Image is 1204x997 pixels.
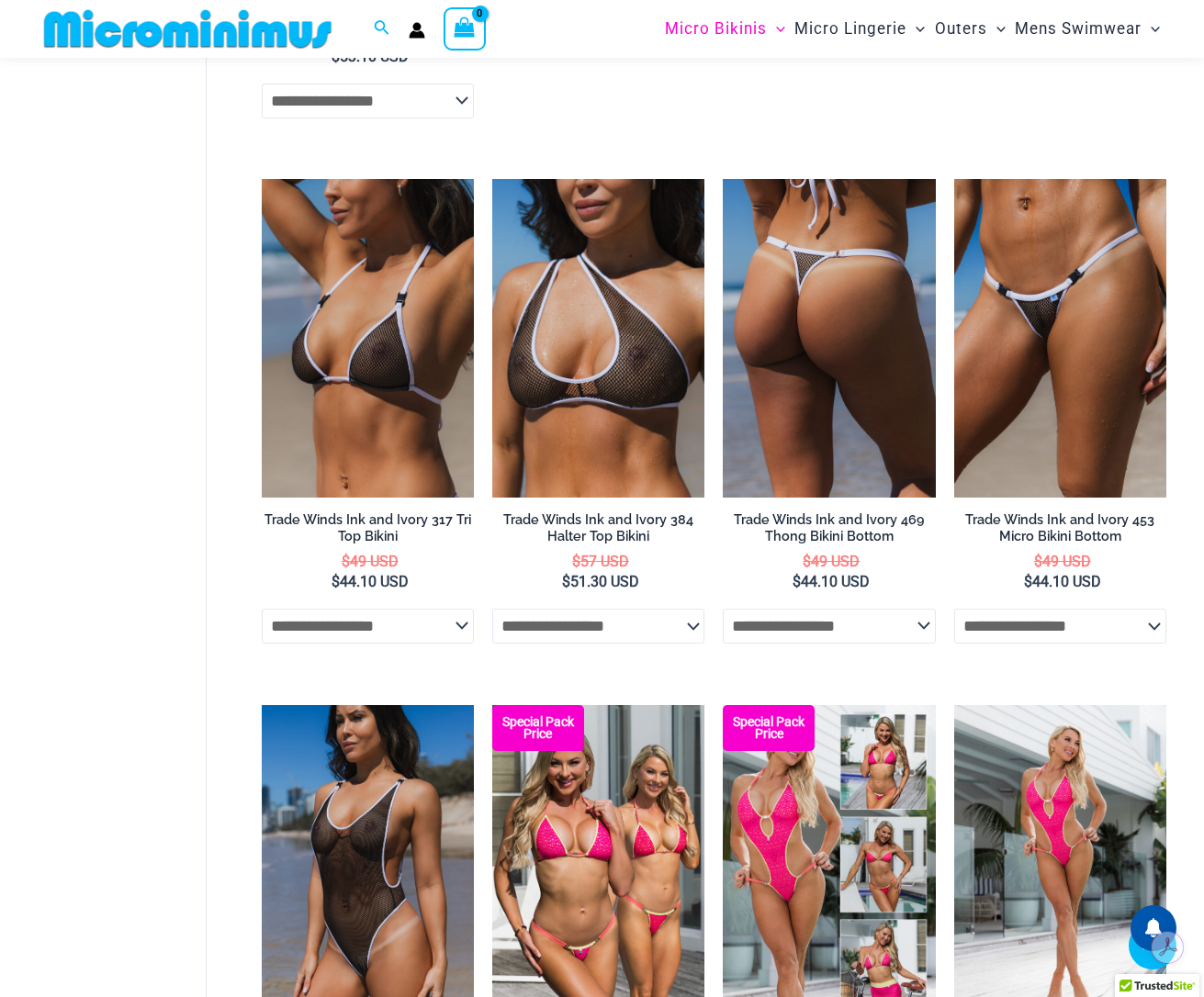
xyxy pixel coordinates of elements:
a: View Shopping Cart, empty [444,7,486,50]
a: Search icon link [374,17,390,40]
b: Special Pack Price [723,716,815,740]
span: $ [572,553,580,570]
h2: Trade Winds Ink and Ivory 384 Halter Top Bikini [492,511,704,545]
img: MM SHOP LOGO FLAT [37,8,339,50]
span: Menu Toggle [767,6,785,52]
a: OutersMenu ToggleMenu Toggle [930,6,1010,52]
a: Trade Winds Ink and Ivory 384 Halter Top Bikini [492,511,704,553]
span: $ [793,573,801,590]
bdi: 44.10 USD [332,573,409,590]
span: $ [332,48,340,65]
a: Micro BikinisMenu ToggleMenu Toggle [660,6,790,52]
span: Mens Swimwear [1015,6,1142,52]
b: Special Pack Price [492,716,584,740]
span: $ [1034,553,1042,570]
a: Mens SwimwearMenu ToggleMenu Toggle [1010,6,1165,52]
span: $ [803,553,811,570]
a: Tradewinds Ink and Ivory 469 Thong 01Tradewinds Ink and Ivory 469 Thong 02Tradewinds Ink and Ivor... [723,179,935,498]
img: Tradewinds Ink and Ivory 469 Thong 02 [723,179,935,498]
bdi: 57 USD [572,553,629,570]
a: Tradewinds Ink and Ivory 317 Tri Top 01Tradewinds Ink and Ivory 317 Tri Top 453 Micro 06Tradewind... [262,179,474,498]
bdi: 51.30 USD [562,573,639,590]
span: Micro Lingerie [794,6,906,52]
span: $ [332,573,340,590]
span: Outers [935,6,987,52]
bdi: 44.10 USD [1024,573,1101,590]
bdi: 49 USD [1034,553,1091,570]
bdi: 53.10 USD [332,48,409,65]
a: Trade Winds Ink and Ivory 453 Micro Bikini Bottom [954,511,1166,553]
a: Micro LingerieMenu ToggleMenu Toggle [790,6,929,52]
span: Menu Toggle [1142,6,1160,52]
a: Account icon link [409,22,425,39]
bdi: 44.10 USD [793,573,870,590]
span: $ [342,553,350,570]
img: Tradewinds Ink and Ivory 317 Tri Top 453 Micro 03 [954,179,1166,498]
h2: Trade Winds Ink and Ivory 469 Thong Bikini Bottom [723,511,935,545]
span: Menu Toggle [987,6,1006,52]
span: $ [562,573,570,590]
nav: Site Navigation [658,3,1167,55]
h2: Trade Winds Ink and Ivory 317 Tri Top Bikini [262,511,474,545]
a: Trade Winds Ink and Ivory 317 Tri Top Bikini [262,511,474,553]
bdi: 49 USD [803,553,860,570]
img: Tradewinds Ink and Ivory 317 Tri Top 01 [262,179,474,498]
bdi: 49 USD [342,553,399,570]
a: Tradewinds Ink and Ivory 384 Halter 01Tradewinds Ink and Ivory 384 Halter 02Tradewinds Ink and Iv... [492,179,704,498]
span: $ [1024,573,1032,590]
a: Trade Winds Ink and Ivory 469 Thong Bikini Bottom [723,511,935,553]
h2: Trade Winds Ink and Ivory 453 Micro Bikini Bottom [954,511,1166,545]
a: Tradewinds Ink and Ivory 317 Tri Top 453 Micro 03Tradewinds Ink and Ivory 317 Tri Top 453 Micro 0... [954,179,1166,498]
span: Menu Toggle [906,6,925,52]
span: Micro Bikinis [665,6,767,52]
img: Tradewinds Ink and Ivory 384 Halter 01 [492,179,704,498]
